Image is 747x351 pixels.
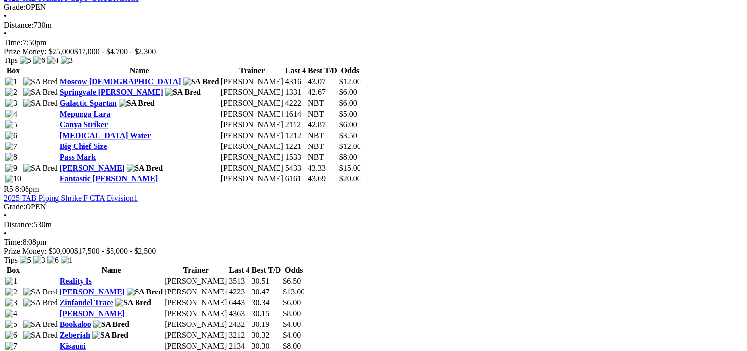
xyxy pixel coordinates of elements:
img: 7 [5,342,17,351]
td: 30.51 [251,276,282,286]
td: 30.30 [251,341,282,351]
img: 6 [5,131,17,140]
img: 4 [5,309,17,318]
span: $12.00 [339,77,361,86]
img: 2 [5,88,17,97]
span: $6.00 [283,298,301,307]
span: $8.00 [283,309,301,318]
td: [PERSON_NAME] [164,298,227,308]
span: Tips [4,56,18,64]
img: SA Bred [165,88,201,97]
span: • [4,12,7,20]
img: 1 [5,77,17,86]
span: R5 [4,185,13,193]
a: Reality Is [60,277,92,285]
span: $8.00 [283,342,301,350]
td: [PERSON_NAME] [164,287,227,297]
img: SA Bred [127,164,163,173]
td: [PERSON_NAME] [221,77,284,87]
img: SA Bred [23,288,58,296]
td: 2432 [228,320,250,329]
td: [PERSON_NAME] [221,131,284,141]
img: 6 [5,331,17,340]
span: $20.00 [339,175,361,183]
td: NBT [307,109,338,119]
span: $6.00 [339,88,357,96]
img: 9 [5,164,17,173]
img: SA Bred [127,288,163,296]
a: [PERSON_NAME] [60,164,125,172]
td: [PERSON_NAME] [164,330,227,340]
td: 42.67 [307,88,338,97]
img: SA Bred [23,164,58,173]
img: 5 [20,56,31,65]
td: 2112 [285,120,306,130]
img: 3 [5,99,17,108]
td: 30.47 [251,287,282,297]
span: $4.00 [283,320,301,328]
img: SA Bred [23,331,58,340]
td: 43.33 [307,163,338,173]
img: 8 [5,153,17,162]
span: $4.00 [283,331,301,339]
img: SA Bred [115,298,151,307]
td: [PERSON_NAME] [221,152,284,162]
span: 8:08pm [15,185,39,193]
img: 4 [47,56,59,65]
div: OPEN [4,203,743,211]
th: Best T/D [307,66,338,76]
td: NBT [307,152,338,162]
td: 5433 [285,163,306,173]
a: Pass Mark [60,153,96,161]
th: Name [59,66,220,76]
img: 4 [5,110,17,118]
a: Springvale [PERSON_NAME] [60,88,163,96]
td: 1221 [285,142,306,151]
div: Prize Money: $30,000 [4,247,743,256]
img: SA Bred [23,77,58,86]
td: 4316 [285,77,306,87]
span: Tips [4,256,18,264]
span: Time: [4,38,23,47]
div: 7:50pm [4,38,743,47]
td: 43.69 [307,174,338,184]
td: 2134 [228,341,250,351]
td: NBT [307,131,338,141]
span: Distance: [4,220,33,229]
img: 7 [5,142,17,151]
img: 3 [5,298,17,307]
img: 1 [61,256,73,264]
img: 2 [5,288,17,296]
a: Mepunga Lara [60,110,111,118]
span: $8.00 [339,153,357,161]
div: 730m [4,21,743,29]
span: Time: [4,238,23,246]
span: • [4,29,7,38]
img: SA Bred [23,99,58,108]
a: Galactic Spartan [60,99,117,107]
a: Zeberiah [60,331,90,339]
img: 5 [20,256,31,264]
a: 2025 TAB Piping Shrike F CTA Division1 [4,194,138,202]
a: Big Chief Size [60,142,107,150]
td: [PERSON_NAME] [164,341,227,351]
th: Last 4 [285,66,306,76]
th: Name [59,265,164,275]
span: Box [7,266,20,274]
td: [PERSON_NAME] [164,320,227,329]
td: [PERSON_NAME] [221,98,284,108]
div: Prize Money: $25,000 [4,47,743,56]
span: $17,500 - $5,000 - $2,500 [74,247,156,255]
td: 30.34 [251,298,282,308]
td: 3513 [228,276,250,286]
th: Trainer [221,66,284,76]
a: Canya Striker [60,120,108,129]
span: $6.50 [283,277,301,285]
td: 30.32 [251,330,282,340]
img: SA Bred [23,320,58,329]
img: 6 [47,256,59,264]
td: [PERSON_NAME] [221,163,284,173]
td: 1614 [285,109,306,119]
span: • [4,229,7,237]
td: 6443 [228,298,250,308]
